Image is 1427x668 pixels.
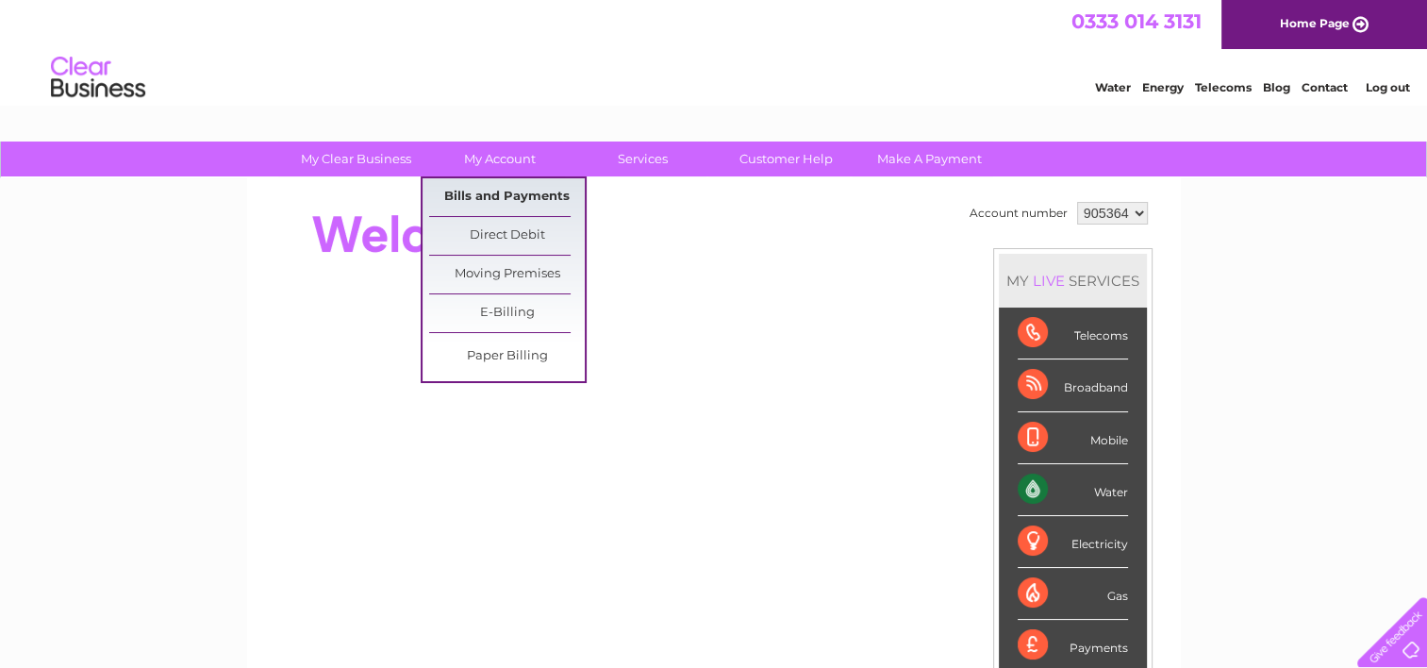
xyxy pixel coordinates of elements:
td: Account number [965,197,1072,229]
img: logo.png [50,49,146,107]
a: Services [565,142,721,176]
div: Gas [1018,568,1128,620]
a: My Account [422,142,577,176]
div: Water [1018,464,1128,516]
a: Make A Payment [852,142,1007,176]
div: LIVE [1029,272,1069,290]
a: 0333 014 3131 [1071,9,1202,33]
a: Paper Billing [429,338,585,376]
div: Clear Business is a trading name of Verastar Limited (registered in [GEOGRAPHIC_DATA] No. 3667643... [269,10,1160,92]
a: Direct Debit [429,217,585,255]
a: Bills and Payments [429,178,585,216]
a: Telecoms [1195,80,1252,94]
a: Customer Help [708,142,864,176]
a: Log out [1365,80,1409,94]
a: E-Billing [429,294,585,332]
div: Telecoms [1018,308,1128,359]
a: Moving Premises [429,256,585,293]
a: Contact [1302,80,1348,94]
div: Mobile [1018,412,1128,464]
div: Electricity [1018,516,1128,568]
div: Broadband [1018,359,1128,411]
a: Water [1095,80,1131,94]
a: My Clear Business [278,142,434,176]
div: MY SERVICES [999,254,1147,308]
a: Energy [1142,80,1184,94]
a: Blog [1263,80,1290,94]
